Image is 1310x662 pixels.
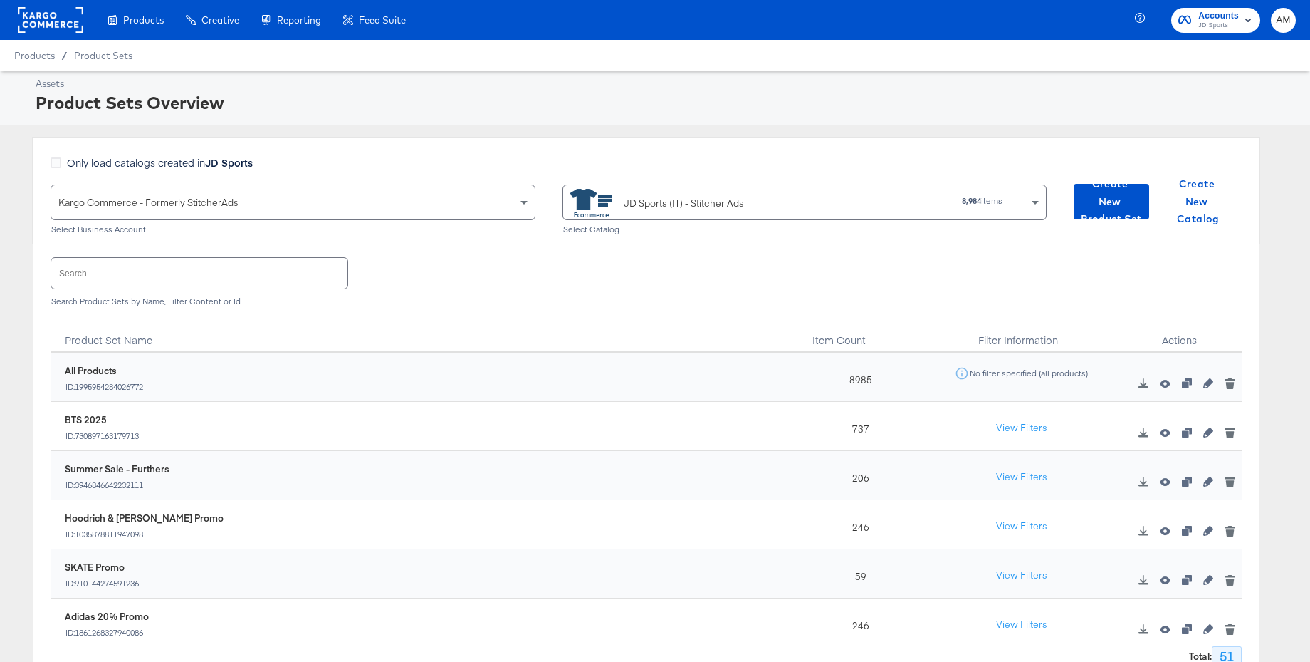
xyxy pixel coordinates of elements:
[14,50,55,61] span: Products
[359,14,406,26] span: Feed Suite
[795,353,919,402] div: 8985
[919,317,1118,353] div: Filter Information
[51,317,795,353] div: Product Set Name
[986,563,1057,589] button: View Filters
[795,317,919,353] div: Item Count
[962,195,981,206] strong: 8,984
[51,296,1242,306] div: Search Product Sets by Name, Filter Content or Id
[51,317,795,353] div: Toggle SortBy
[795,451,919,500] div: 206
[986,465,1057,490] button: View Filters
[1271,8,1296,33] button: AM
[65,628,149,638] div: ID: 1861268327940086
[36,77,1292,90] div: Assets
[795,549,919,599] div: 59
[795,402,919,451] div: 737
[1198,20,1239,31] span: JD Sports
[1074,184,1149,219] button: Create New Product Set
[1079,175,1143,228] span: Create New Product Set
[201,14,239,26] span: Creative
[65,462,169,476] div: Summer Sale - Furthers
[58,196,239,209] span: Kargo Commerce - Formerly StitcherAds
[65,579,140,589] div: ID: 910144274591236
[1160,184,1236,219] button: Create New Catalog
[36,90,1292,115] div: Product Sets Overview
[969,368,1089,378] div: No filter specified (all products)
[51,224,535,234] div: Select Business Account
[277,14,321,26] span: Reporting
[858,196,1003,206] div: items
[1166,175,1230,228] span: Create New Catalog
[562,224,1047,234] div: Select Catalog
[1198,9,1239,24] span: Accounts
[1118,317,1242,353] div: Actions
[1277,12,1290,29] span: AM
[51,258,347,289] input: Search product sets
[65,364,144,378] div: All Products
[986,514,1057,539] button: View Filters
[624,196,744,211] div: JD Sports (IT) - Stitcher Ads
[795,599,919,648] div: 246
[205,155,253,170] strong: JD Sports
[986,415,1057,441] button: View Filters
[74,50,132,61] a: Product Sets
[65,413,140,427] div: BTS 2025
[795,500,919,549] div: 246
[123,14,164,26] span: Products
[65,512,224,525] div: Hoodrich & [PERSON_NAME] Promo
[986,612,1057,638] button: View Filters
[795,317,919,353] div: Toggle SortBy
[67,155,253,170] span: Only load catalogs created in
[65,529,224,539] div: ID: 1035878811947098
[65,610,149,624] div: Adidas 20% Promo
[65,480,169,490] div: ID: 3946846642232111
[65,382,144,392] div: ID: 1995954284026772
[65,561,140,574] div: SKATE Promo
[55,50,74,61] span: /
[65,431,140,441] div: ID: 730897163179713
[1171,8,1260,33] button: AccountsJD Sports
